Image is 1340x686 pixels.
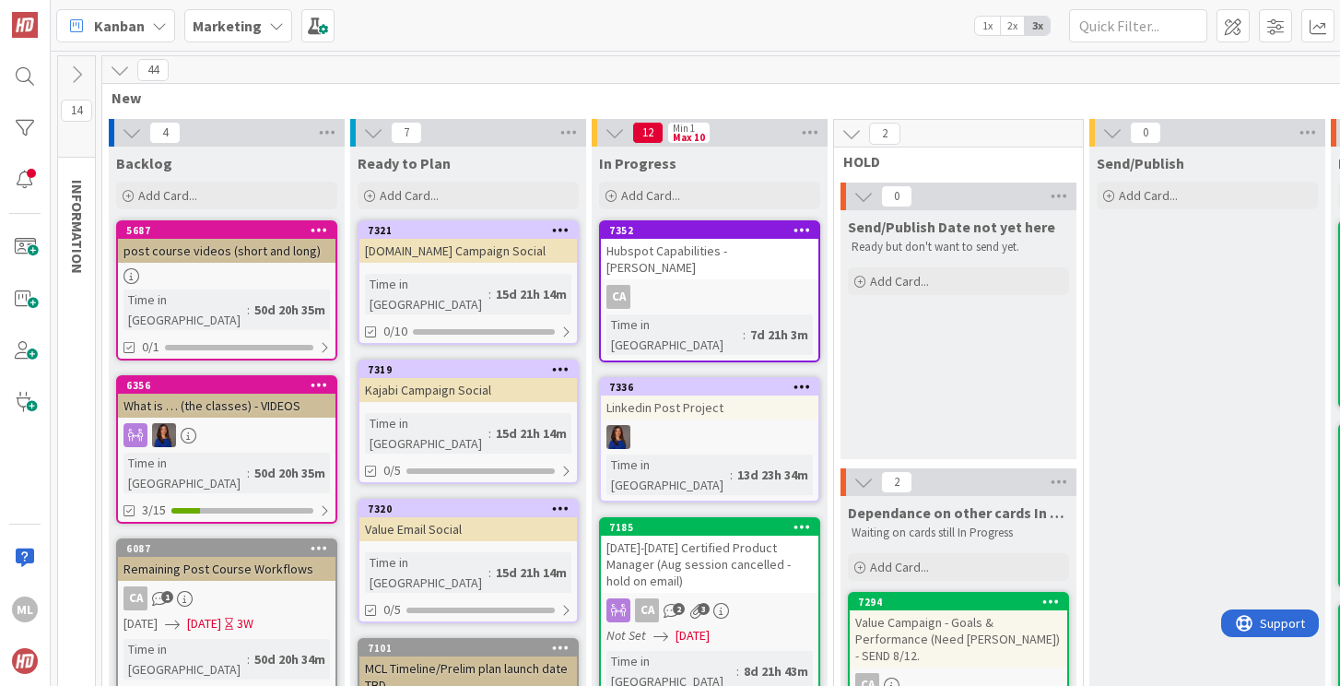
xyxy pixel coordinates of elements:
span: : [247,649,250,669]
span: Dependance on other cards In progress [848,503,1069,522]
div: 7319 [368,363,577,376]
div: 15d 21h 14m [491,423,571,444]
span: Add Card... [870,559,929,575]
span: : [247,300,250,320]
span: 4 [149,122,181,144]
div: 5687 [126,224,335,237]
div: Max 10 [673,133,705,142]
span: 2 [673,603,685,615]
span: 12 [632,122,664,144]
div: Time in [GEOGRAPHIC_DATA] [606,455,730,495]
div: Linkedin Post Project [601,396,818,420]
span: 3x [1025,17,1050,35]
div: 50d 20h 35m [250,300,330,320]
div: Value Email Social [359,517,577,541]
div: 7294Value Campaign - Goals & Performance (Need [PERSON_NAME]) - SEND 8/12. [850,594,1067,668]
div: 7101 [359,640,577,656]
span: 0/5 [383,461,401,480]
span: Send/Publish [1097,154,1184,172]
div: Time in [GEOGRAPHIC_DATA] [365,274,488,314]
a: 7352Hubspot Capabilities - [PERSON_NAME]CATime in [GEOGRAPHIC_DATA]:7d 21h 3m [599,220,820,362]
div: Hubspot Capabilities - [PERSON_NAME] [601,239,818,279]
p: Ready but don't want to send yet. [852,240,1065,254]
img: Visit kanbanzone.com [12,12,38,38]
div: 7294 [858,596,1067,609]
div: 6356 [126,379,335,392]
span: [DATE] [676,626,710,645]
div: ML [12,597,38,622]
div: 15d 21h 14m [491,562,571,583]
b: Marketing [193,17,262,35]
span: INFORMATION [68,180,87,274]
div: 6356What is … (the classes) - VIDEOS [118,377,335,418]
div: 7185 [601,519,818,536]
img: SL [152,423,176,447]
div: 7321 [368,224,577,237]
span: : [743,325,746,345]
a: 5687post course videos (short and long)Time in [GEOGRAPHIC_DATA]:50d 20h 35m0/1 [116,220,337,361]
div: CA [118,586,335,610]
div: Remaining Post Course Workflows [118,557,335,581]
div: 7319 [359,361,577,378]
span: 2x [1000,17,1025,35]
span: 0/10 [383,322,407,341]
div: 7294 [850,594,1067,610]
div: Min 1 [673,124,695,133]
span: Add Card... [870,273,929,290]
span: [DATE] [123,614,158,633]
div: Time in [GEOGRAPHIC_DATA] [365,552,488,593]
span: 3 [698,603,710,615]
i: Not Set [606,627,646,644]
div: 7185[DATE]-[DATE] Certified Product Manager (Aug session cancelled - hold on email) [601,519,818,593]
div: [DATE]-[DATE] Certified Product Manager (Aug session cancelled - hold on email) [601,536,818,593]
div: SL [601,425,818,449]
div: 7319Kajabi Campaign Social [359,361,577,402]
span: 44 [137,59,169,81]
div: 7d 21h 3m [746,325,813,345]
span: HOLD [843,152,1060,171]
div: SL [118,423,335,447]
div: What is … (the classes) - VIDEOS [118,394,335,418]
div: CA [606,285,630,309]
span: : [488,423,491,444]
div: 50d 20h 35m [250,463,330,483]
div: 7320 [368,503,577,515]
div: 7336 [609,381,818,394]
div: CA [635,598,659,622]
div: 7101 [368,642,577,655]
span: 3/15 [142,501,166,520]
a: 7320Value Email SocialTime in [GEOGRAPHIC_DATA]:15d 21h 14m0/5 [358,499,579,623]
div: 7336 [601,379,818,396]
span: Add Card... [380,187,439,204]
div: CA [601,285,818,309]
div: Kajabi Campaign Social [359,378,577,402]
div: CA [601,598,818,622]
div: 7320Value Email Social [359,501,577,541]
div: 5687post course videos (short and long) [118,222,335,263]
img: SL [606,425,630,449]
div: 7320 [359,501,577,517]
div: 6087 [126,542,335,555]
span: : [736,661,739,681]
span: Ready to Plan [358,154,451,172]
span: Add Card... [1119,187,1178,204]
div: 8d 21h 43m [739,661,813,681]
span: 1 [161,591,173,603]
span: : [488,562,491,583]
img: avatar [12,648,38,674]
div: 7352Hubspot Capabilities - [PERSON_NAME] [601,222,818,279]
div: Time in [GEOGRAPHIC_DATA] [365,413,488,454]
div: post course videos (short and long) [118,239,335,263]
div: 13d 23h 34m [733,465,813,485]
span: 0/5 [383,600,401,620]
span: 0/1 [142,337,159,357]
div: 50d 20h 34m [250,649,330,669]
div: 5687 [118,222,335,239]
div: 7185 [609,521,818,534]
span: Add Card... [621,187,680,204]
span: : [488,284,491,304]
span: Backlog [116,154,172,172]
div: 6356 [118,377,335,394]
span: Support [39,3,84,25]
span: 2 [881,471,912,493]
